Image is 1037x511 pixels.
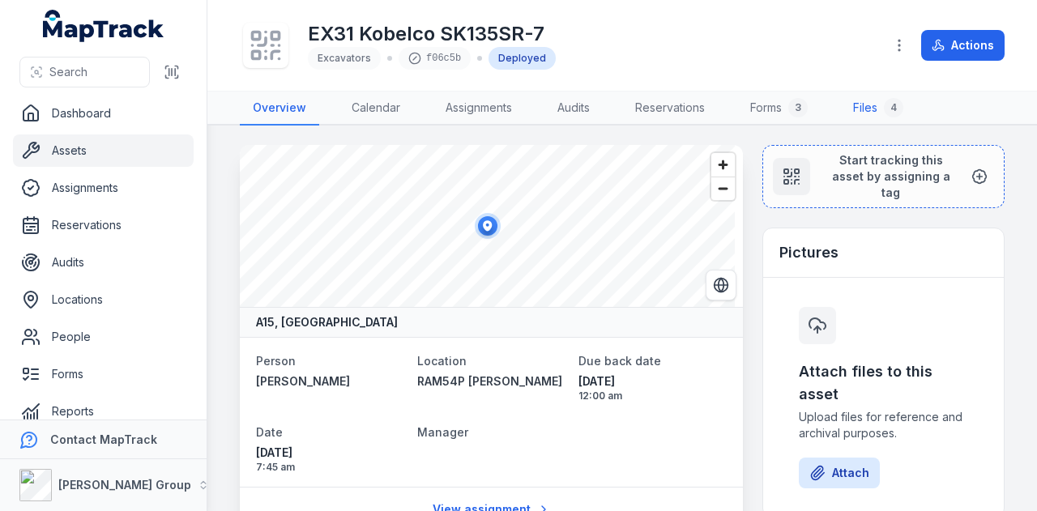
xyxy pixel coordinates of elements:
a: Forms [13,358,194,390]
a: Assignments [13,172,194,204]
a: Assignments [433,92,525,126]
time: 06/09/2025, 12:00:00 am [578,373,727,402]
strong: Contact MapTrack [50,432,157,446]
a: [PERSON_NAME] [256,373,404,390]
a: Overview [240,92,319,126]
button: Switch to Satellite View [706,270,736,300]
h3: Attach files to this asset [799,360,968,406]
span: Manager [417,425,468,439]
span: Person [256,354,296,368]
h1: EX31 Kobelco SK135SR-7 [308,21,556,47]
h3: Pictures [779,241,839,264]
a: RAM54P [PERSON_NAME] [417,373,565,390]
div: f06c5b [399,47,471,70]
strong: [PERSON_NAME] Group [58,478,191,492]
span: Start tracking this asset by assigning a tag [823,152,958,201]
a: Reservations [622,92,718,126]
a: Locations [13,283,194,316]
a: Forms3 [737,92,821,126]
span: Date [256,425,283,439]
span: Location [417,354,467,368]
span: [DATE] [578,373,727,390]
a: Dashboard [13,97,194,130]
span: 7:45 am [256,461,404,474]
a: MapTrack [43,10,164,42]
button: Zoom in [711,153,735,177]
a: Files4 [840,92,916,126]
button: Zoom out [711,177,735,200]
a: Reservations [13,209,194,241]
a: Assets [13,134,194,167]
span: [DATE] [256,445,404,461]
div: 4 [884,98,903,117]
div: Deployed [489,47,556,70]
span: Upload files for reference and archival purposes. [799,409,968,441]
div: 3 [788,98,808,117]
a: Calendar [339,92,413,126]
span: Due back date [578,354,661,368]
time: 06/08/2025, 7:45:27 am [256,445,404,474]
span: RAM54P [PERSON_NAME] [417,374,562,388]
a: Audits [13,246,194,279]
canvas: Map [240,145,735,307]
span: Excavators [318,52,371,64]
button: Actions [921,30,1005,61]
a: Reports [13,395,194,428]
button: Attach [799,458,880,488]
strong: A15, [GEOGRAPHIC_DATA] [256,314,398,330]
span: 12:00 am [578,390,727,402]
button: Search [19,57,150,87]
a: People [13,321,194,353]
a: Audits [544,92,603,126]
span: Search [49,64,87,80]
button: Start tracking this asset by assigning a tag [762,145,1005,208]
